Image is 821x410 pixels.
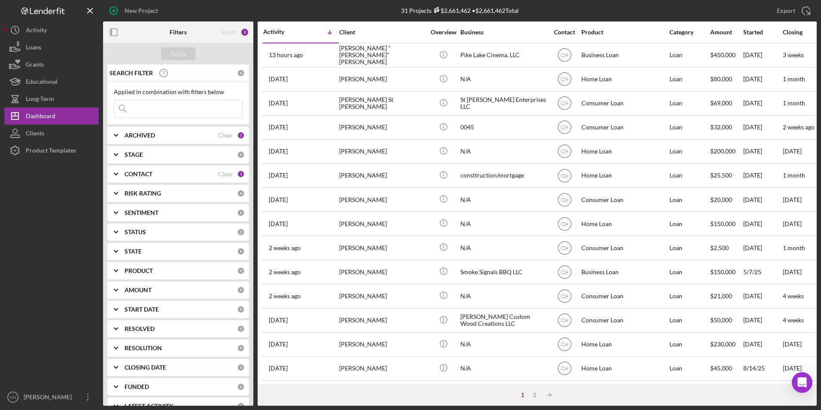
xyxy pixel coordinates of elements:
[460,260,546,283] div: Smoke Signals BBQ LLC
[125,171,152,177] b: CONTACT
[114,89,243,95] div: Applied in combination with filters below
[561,52,568,58] text: CH
[170,47,186,60] div: Apply
[710,196,732,203] span: $20,000
[339,164,425,187] div: [PERSON_NAME]
[26,56,44,75] div: Grants
[669,309,709,332] div: Loan
[21,389,77,408] div: [PERSON_NAME]
[269,341,288,348] time: 2025-09-12 04:51
[4,125,99,142] button: Clients
[401,7,519,14] div: 31 Projects • $2,661,462 Total
[460,357,546,380] div: N/A
[26,73,58,92] div: Educational
[237,190,245,197] div: 0
[427,29,459,36] div: Overview
[269,317,288,324] time: 2025-09-12 16:04
[743,188,782,211] div: [DATE]
[710,123,732,131] span: $32,000
[743,357,782,380] div: 8/14/25
[743,140,782,163] div: [DATE]
[269,172,288,179] time: 2025-09-23 20:17
[710,99,732,107] span: $69,000
[125,248,142,255] b: STATE
[460,44,546,67] div: Pike Lake Cinema, LLC
[218,132,233,139] div: Clear
[581,357,667,380] div: Home Loan
[237,402,245,410] div: 0
[460,164,546,187] div: consttruction/mortgage
[125,345,162,352] b: RESOLUTION
[263,28,301,35] div: Activity
[269,365,288,372] time: 2025-09-01 11:51
[237,364,245,371] div: 0
[561,125,568,131] text: CH
[460,333,546,356] div: N/A
[561,101,568,107] text: CH
[581,188,667,211] div: Consumer Loan
[109,70,153,76] b: SEARCH FILTER
[783,147,802,155] time: [DATE]
[4,389,99,406] button: CH[PERSON_NAME]
[561,366,568,372] text: CH
[581,29,667,36] div: Product
[460,29,546,36] div: Business
[339,29,425,36] div: Client
[561,149,568,155] text: CH
[561,197,568,203] text: CH
[269,269,301,275] time: 2025-09-16 21:04
[561,173,568,179] text: CH
[548,29,581,36] div: Contact
[561,318,568,324] text: CH
[339,333,425,356] div: [PERSON_NAME]
[743,68,782,91] div: [DATE]
[669,92,709,115] div: Loan
[743,92,782,115] div: [DATE]
[125,229,146,236] b: STATUS
[460,285,546,307] div: N/A
[4,107,99,125] button: Dashboard
[237,69,245,77] div: 0
[581,164,667,187] div: Home Loan
[4,90,99,107] a: Long-Term
[161,47,195,60] button: Apply
[460,381,546,404] div: N/A
[125,287,152,294] b: AMOUNT
[743,44,782,67] div: [DATE]
[269,196,288,203] time: 2025-09-23 18:05
[581,68,667,91] div: Home Loan
[339,140,425,163] div: [PERSON_NAME]
[783,244,805,251] time: 1 month
[783,268,802,275] time: [DATE]
[125,132,155,139] b: ARCHIVED
[237,286,245,294] div: 0
[669,381,709,404] div: Loan
[783,51,804,58] time: 3 weeks
[339,357,425,380] div: [PERSON_NAME]
[669,260,709,283] div: Loan
[783,123,815,131] time: 2 weeks ago
[237,267,245,275] div: 0
[710,364,732,372] span: $45,000
[125,306,159,313] b: START DATE
[669,68,709,91] div: Loan
[529,392,541,398] div: 2
[125,151,143,158] b: STAGE
[581,116,667,139] div: Consumer Loan
[339,285,425,307] div: [PERSON_NAME]
[710,171,732,179] span: $25,500
[783,340,802,348] time: [DATE]
[460,236,546,259] div: N/A
[339,236,425,259] div: [PERSON_NAME]
[743,285,782,307] div: [DATE]
[4,142,99,159] a: Product Templates
[669,357,709,380] div: Loan
[339,188,425,211] div: [PERSON_NAME]
[339,309,425,332] div: [PERSON_NAME]
[783,171,805,179] time: 1 month
[783,196,802,203] time: [DATE]
[581,44,667,67] div: Business Loan
[432,7,471,14] div: $2,661,462
[561,294,568,300] text: CH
